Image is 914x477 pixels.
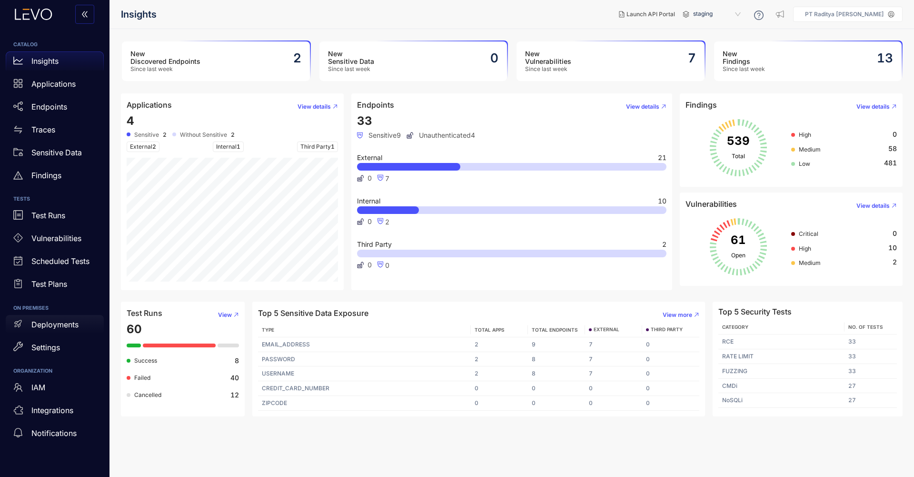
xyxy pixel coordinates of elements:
span: Since last week [328,66,374,72]
span: Since last week [723,66,765,72]
p: Findings [31,171,61,180]
span: 58 [888,145,897,152]
td: 2 [471,337,528,352]
span: 10 [658,198,666,204]
span: Unauthenticated 4 [407,132,475,139]
h3: New Discovered Endpoints [130,50,200,65]
span: Third Party [297,142,338,152]
span: 7 [385,174,389,183]
td: 9 [528,337,585,352]
span: 2 [152,143,156,150]
p: Insights [31,57,59,65]
span: swap [13,125,23,134]
span: View details [856,103,890,110]
span: 0 [368,218,372,225]
p: Vulnerabilities [31,234,81,243]
span: Medium [799,146,821,153]
b: 12 [230,391,239,399]
span: 0 [368,261,372,269]
p: Notifications [31,429,77,437]
p: Traces [31,125,55,134]
h4: Endpoints [357,101,394,109]
td: 33 [844,335,897,349]
span: Since last week [525,66,571,72]
span: TYPE [262,327,274,333]
span: EXTERNAL [594,327,619,333]
td: 0 [585,381,642,396]
h4: Top 5 Security Tests [718,307,792,316]
button: View details [618,99,666,114]
td: 8 [528,352,585,367]
span: View details [626,103,659,110]
td: 7 [585,366,642,381]
span: 0 [893,230,897,237]
a: Findings [6,166,104,189]
span: Success [134,357,157,364]
button: View [210,307,239,323]
a: Vulnerabilities [6,229,104,252]
span: 10 [888,244,897,252]
span: warning [13,171,23,180]
h3: New Sensitive Data [328,50,374,65]
td: 0 [471,396,528,411]
td: 0 [642,352,699,367]
td: 33 [844,364,897,379]
span: Launch API Portal [626,11,675,18]
h4: Top 5 Sensitive Data Exposure [258,309,368,317]
span: View more [663,312,692,318]
b: 2 [231,132,235,138]
span: 4 [127,114,134,128]
a: Integrations [6,401,104,424]
td: FUZZING [718,364,844,379]
span: Without Sensitive [180,132,227,138]
span: 21 [658,154,666,161]
td: RATE LIMIT [718,349,844,364]
td: 0 [528,396,585,411]
span: High [799,131,811,138]
span: Medium [799,259,821,266]
td: 0 [471,381,528,396]
button: Launch API Portal [611,7,683,22]
button: View details [290,99,338,114]
a: IAM [6,378,104,401]
span: 1 [237,143,240,150]
p: Test Plans [31,280,67,288]
td: 0 [528,381,585,396]
p: PT Raditya [PERSON_NAME] [805,11,884,18]
td: CMDi [718,379,844,394]
p: Settings [31,343,60,352]
td: EMAIL_ADDRESS [258,337,471,352]
td: 8 [528,366,585,381]
td: RCE [718,335,844,349]
a: Traces [6,120,104,143]
h2: 7 [688,51,696,65]
span: 60 [127,322,142,336]
h3: New Findings [723,50,765,65]
span: External [357,154,382,161]
p: Sensitive Data [31,148,82,157]
span: Failed [134,374,150,381]
span: View details [856,203,890,209]
td: 33 [844,349,897,364]
span: team [13,383,23,392]
h2: 13 [877,51,893,65]
span: TOTAL APPS [475,327,505,333]
span: No. of Tests [848,324,883,330]
a: Endpoints [6,97,104,120]
button: View more [655,307,699,323]
h6: TESTS [13,196,96,202]
a: Scheduled Tests [6,252,104,275]
p: Test Runs [31,211,65,220]
h2: 0 [490,51,498,65]
span: THIRD PARTY [651,327,683,333]
span: View [218,312,232,318]
p: Endpoints [31,102,67,111]
span: View details [298,103,331,110]
button: double-left [75,5,94,24]
span: 2 [662,241,666,248]
span: 2 [893,258,897,266]
td: 2 [471,366,528,381]
span: Critical [799,230,818,237]
p: Scheduled Tests [31,257,89,265]
h6: ON PREMISES [13,305,96,311]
